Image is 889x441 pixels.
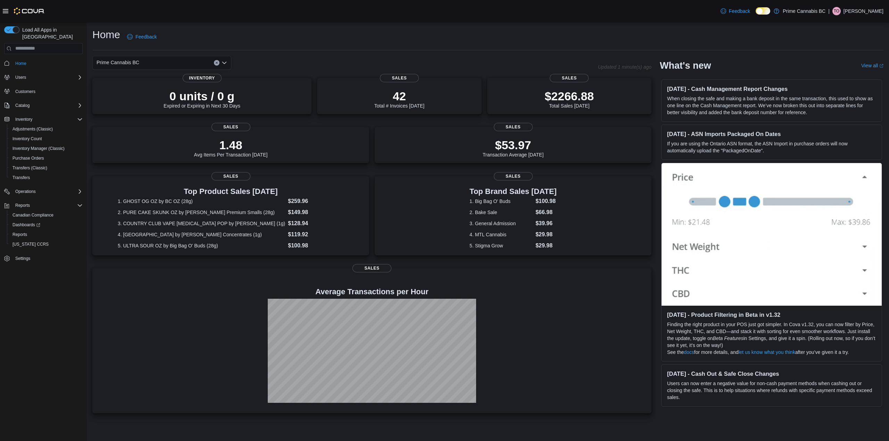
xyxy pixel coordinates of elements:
[13,175,30,180] span: Transfers
[10,125,56,133] a: Adjustments (Classic)
[667,85,876,92] h3: [DATE] - Cash Management Report Changes
[470,220,533,227] dt: 3. General Admission
[729,8,750,15] span: Feedback
[13,73,29,82] button: Users
[13,232,27,237] span: Reports
[288,230,344,239] dd: $119.92
[545,89,594,103] p: $2266.88
[10,221,83,229] span: Dashboards
[10,211,56,219] a: Canadian Compliance
[15,189,36,194] span: Operations
[1,115,85,124] button: Inventory
[13,87,38,96] a: Customers
[756,7,770,15] input: Dark Mode
[288,241,344,250] dd: $100.98
[7,144,85,153] button: Inventory Manager (Classic)
[667,370,876,377] h3: [DATE] - Cash Out & Safe Close Changes
[10,154,47,162] a: Purchase Orders
[13,136,42,142] span: Inventory Count
[118,242,285,249] dt: 5. ULTRA SOUR OZ by Big Bag O' Buds (28g)
[667,140,876,154] p: If you are using the Ontario ASN format, the ASN Import in purchase orders will now automatically...
[7,153,85,163] button: Purchase Orders
[211,172,250,180] span: Sales
[783,7,825,15] p: Prime Cannabis BC
[470,231,533,238] dt: 4. MTL Cannabis
[535,197,557,205] dd: $100.98
[713,336,743,341] em: Beta Features
[183,74,222,82] span: Inventory
[118,187,344,196] h3: Top Product Sales [DATE]
[10,211,83,219] span: Canadian Compliance
[352,264,391,272] span: Sales
[667,321,876,349] p: Finding the right product in your POS just got simpler. In Cova v1.32, you can now filter by Pric...
[15,203,30,208] span: Reports
[598,64,651,70] p: Updated 1 minute(s) ago
[214,60,219,66] button: Clear input
[10,154,83,162] span: Purchase Orders
[535,219,557,228] dd: $39.96
[164,89,240,103] p: 0 units / 0 g
[1,187,85,196] button: Operations
[13,146,65,151] span: Inventory Manager (Classic)
[10,125,83,133] span: Adjustments (Classic)
[861,63,883,68] a: View allExternal link
[1,86,85,96] button: Customers
[13,155,44,161] span: Purchase Orders
[545,89,594,109] div: Total Sales [DATE]
[494,172,533,180] span: Sales
[288,208,344,217] dd: $149.98
[684,349,694,355] a: docs
[194,138,268,152] p: 1.48
[718,4,753,18] a: Feedback
[7,124,85,134] button: Adjustments (Classic)
[13,165,47,171] span: Transfers (Classic)
[13,87,83,96] span: Customers
[13,201,83,210] span: Reports
[97,58,139,67] span: Prime Cannabis BC
[470,187,557,196] h3: Top Brand Sales [DATE]
[15,117,32,122] span: Inventory
[667,380,876,401] p: Users can now enter a negative value for non-cash payment methods when cashing out or closing the...
[222,60,227,66] button: Open list of options
[10,164,83,172] span: Transfers (Classic)
[10,240,83,248] span: Washington CCRS
[1,101,85,110] button: Catalog
[660,60,711,71] h2: What's new
[7,163,85,173] button: Transfers (Classic)
[380,74,419,82] span: Sales
[92,28,120,42] h1: Home
[7,239,85,249] button: [US_STATE] CCRS
[374,89,424,103] p: 42
[1,58,85,68] button: Home
[667,311,876,318] h3: [DATE] - Product Filtering in Beta in v1.32
[1,201,85,210] button: Reports
[535,241,557,250] dd: $29.98
[13,254,33,263] a: Settings
[13,241,49,247] span: [US_STATE] CCRS
[550,74,589,82] span: Sales
[879,64,883,68] svg: External link
[15,103,30,108] span: Catalog
[288,197,344,205] dd: $259.96
[4,56,83,282] nav: Complex example
[10,221,43,229] a: Dashboards
[15,256,30,261] span: Settings
[470,198,533,205] dt: 1. Big Bag O' Buds
[118,220,285,227] dt: 3. COUNTRY CLUB VAPE [MEDICAL_DATA] POP by [PERSON_NAME] (1g)
[828,7,830,15] p: |
[7,220,85,230] a: Dashboards
[374,89,424,109] div: Total # Invoices [DATE]
[10,144,67,153] a: Inventory Manager (Classic)
[14,8,45,15] img: Cova
[13,212,53,218] span: Canadian Compliance
[844,7,883,15] p: [PERSON_NAME]
[13,222,40,228] span: Dashboards
[13,115,35,124] button: Inventory
[13,126,53,132] span: Adjustments (Classic)
[10,230,83,239] span: Reports
[7,134,85,144] button: Inventory Count
[135,33,157,40] span: Feedback
[13,73,83,82] span: Users
[194,138,268,158] div: Avg Items Per Transaction [DATE]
